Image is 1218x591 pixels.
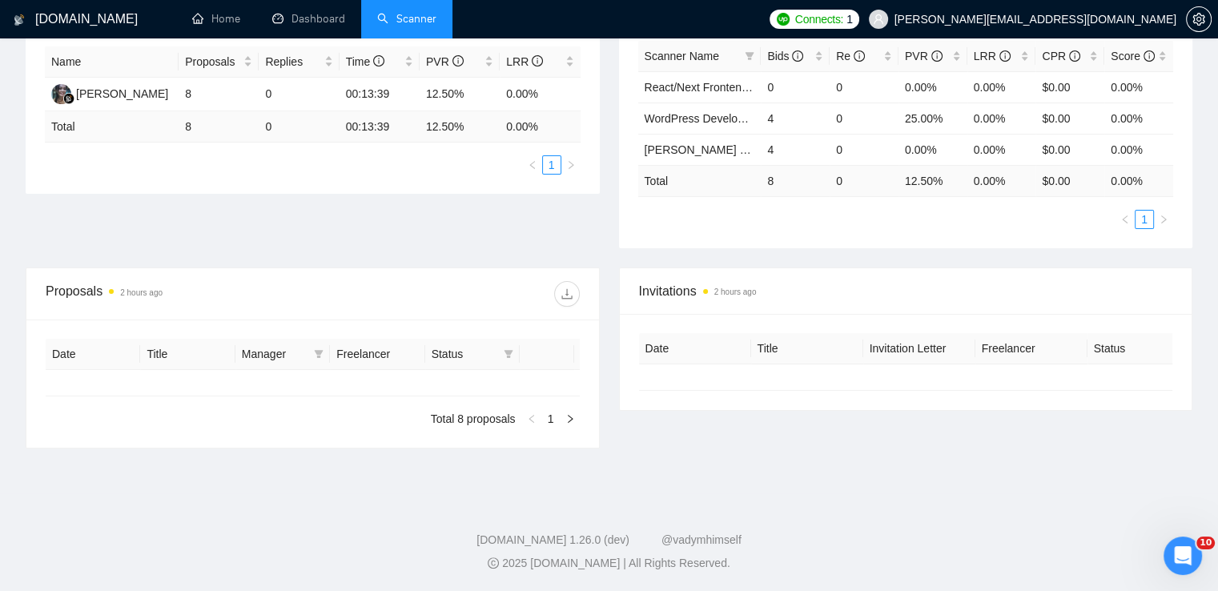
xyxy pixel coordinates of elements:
span: filter [745,51,754,61]
th: Title [140,339,235,370]
td: 0.00 % [967,165,1036,196]
span: right [1159,215,1168,224]
span: left [528,160,537,170]
td: 12.50% [420,78,500,111]
span: Connects: [795,10,843,28]
button: left [522,409,541,428]
button: setting [1186,6,1212,32]
span: user [873,14,884,25]
time: 2 hours ago [120,288,163,297]
td: 8 [179,111,259,143]
img: logo [14,7,25,33]
span: 1 [846,10,853,28]
a: setting [1186,13,1212,26]
td: 12.50 % [420,111,500,143]
iframe: Intercom live chat [1164,537,1202,575]
th: Name [45,46,179,78]
a: RS[PERSON_NAME] [51,86,168,99]
td: 0 [761,71,830,103]
span: dashboard [272,13,283,24]
td: 8 [761,165,830,196]
span: Status [432,345,497,363]
td: 4 [761,134,830,165]
a: [DOMAIN_NAME] 1.26.0 (dev) [476,533,629,546]
td: 12.50 % [898,165,967,196]
button: right [561,155,581,175]
th: Freelancer [975,333,1087,364]
button: right [561,409,580,428]
span: Dashboard [291,12,345,26]
span: Replies [265,53,320,70]
td: 0.00% [898,71,967,103]
span: right [566,160,576,170]
td: $0.00 [1035,71,1104,103]
td: 0 [830,71,898,103]
span: info-circle [1069,50,1080,62]
button: right [1154,210,1173,229]
span: filter [742,44,758,68]
span: copyright [488,557,499,569]
span: filter [500,342,517,366]
td: 0.00% [500,78,580,111]
span: info-circle [373,55,384,66]
span: info-circle [1144,50,1155,62]
span: filter [311,342,327,366]
th: Replies [259,46,339,78]
span: info-circle [452,55,464,66]
a: [PERSON_NAME] Development [645,143,806,156]
span: Time [346,55,384,68]
td: 0 [830,134,898,165]
span: filter [314,349,324,359]
td: 0.00% [1104,71,1173,103]
td: 0 [259,78,339,111]
img: upwork-logo.png [777,13,790,26]
a: 1 [1136,211,1153,228]
span: Bids [767,50,803,62]
span: Re [836,50,865,62]
span: info-circle [999,50,1011,62]
a: homeHome [192,12,240,26]
td: 4 [761,103,830,134]
li: Previous Page [523,155,542,175]
td: $0.00 [1035,103,1104,134]
td: 00:13:39 [340,78,420,111]
div: [PERSON_NAME] [76,85,168,103]
th: Title [751,333,863,364]
div: 2025 [DOMAIN_NAME] | All Rights Reserved. [13,555,1205,572]
td: 0.00% [967,134,1036,165]
span: right [565,414,575,424]
li: 1 [1135,210,1154,229]
td: 0.00% [1104,134,1173,165]
th: Freelancer [330,339,424,370]
a: React/Next Frontend Dev [645,81,771,94]
span: filter [504,349,513,359]
th: Status [1087,333,1200,364]
li: Next Page [1154,210,1173,229]
th: Manager [235,339,330,370]
td: 00:13:39 [340,111,420,143]
td: 0 [259,111,339,143]
img: gigradar-bm.png [63,93,74,104]
span: Proposals [185,53,240,70]
li: Next Page [561,409,580,428]
span: left [1120,215,1130,224]
td: 0.00 % [500,111,580,143]
span: PVR [426,55,464,68]
button: download [554,281,580,307]
th: Date [639,333,751,364]
li: Next Page [561,155,581,175]
span: info-circle [854,50,865,62]
button: left [523,155,542,175]
span: setting [1187,13,1211,26]
td: 0.00% [898,134,967,165]
td: Total [45,111,179,143]
li: Previous Page [1115,210,1135,229]
a: searchScanner [377,12,436,26]
span: info-circle [792,50,803,62]
td: 0.00% [967,71,1036,103]
span: LRR [506,55,543,68]
th: Proposals [179,46,259,78]
li: 1 [541,409,561,428]
span: Invitations [639,281,1173,301]
td: 25.00% [898,103,967,134]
